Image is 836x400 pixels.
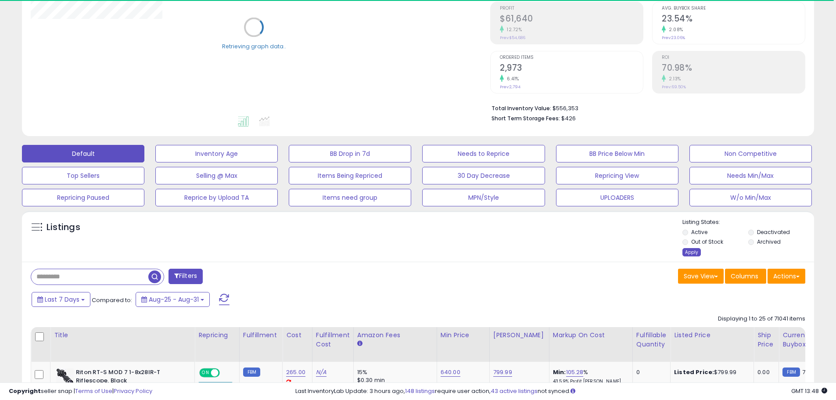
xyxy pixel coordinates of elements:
small: FBM [243,368,260,377]
button: BB Drop in 7d [289,145,411,162]
div: Displaying 1 to 25 of 71041 items [718,315,805,323]
button: Last 7 Days [32,292,90,307]
a: 105.28 [566,368,584,377]
li: $556,353 [492,102,799,113]
div: % [553,368,626,385]
div: Repricing [198,331,236,340]
button: Reprice by Upload TA [155,189,278,206]
div: Min Price [441,331,486,340]
button: Repricing Paused [22,189,144,206]
small: 2.13% [666,76,681,82]
small: Prev: 23.06% [662,35,685,40]
div: Fulfillment Cost [316,331,350,349]
button: Actions [768,269,805,284]
span: 2025-09-8 13:48 GMT [791,387,827,395]
b: Short Term Storage Fees: [492,115,560,122]
small: FBM [782,368,800,377]
div: [PERSON_NAME] [493,331,545,340]
b: Listed Price: [674,368,714,376]
b: Min: [553,368,566,376]
div: 0.00 [757,368,772,376]
small: Prev: 69.50% [662,84,686,90]
h2: 23.54% [662,14,805,25]
button: Filters [169,269,203,284]
div: Retrieving graph data.. [222,42,286,50]
div: 0 [636,368,664,376]
button: Items Being Repriced [289,167,411,184]
small: Prev: 2,794 [500,84,520,90]
button: BB Price Below Min [556,145,678,162]
div: Markup on Cost [553,331,629,340]
a: Terms of Use [75,387,112,395]
div: Last InventoryLab Update: 3 hours ago, require user action, not synced. [295,387,827,396]
div: Apply [682,248,701,256]
img: 418hPfOYIiL._SL40_.jpg [56,368,74,386]
button: Non Competitive [689,145,812,162]
b: Total Inventory Value: [492,105,551,112]
div: Title [54,331,191,340]
small: 6.41% [504,76,519,82]
button: Save View [678,269,724,284]
div: Ship Price [757,331,775,349]
button: W/o Min/Max [689,189,812,206]
button: UPLOADERS [556,189,678,206]
button: Needs Min/Max [689,167,812,184]
button: Columns [725,269,766,284]
button: Aug-25 - Aug-31 [136,292,210,307]
h2: $61,640 [500,14,643,25]
strong: Copyright [9,387,41,395]
button: Needs to Reprice [422,145,545,162]
span: Aug-25 - Aug-31 [149,295,199,304]
span: Columns [731,272,758,281]
div: Listed Price [674,331,750,340]
a: 43 active listings [491,387,538,395]
th: The percentage added to the cost of goods (COGS) that forms the calculator for Min & Max prices. [549,327,632,362]
label: Archived [757,238,781,245]
button: Inventory Age [155,145,278,162]
div: Current Buybox Price [782,331,828,349]
div: 15% [357,368,430,376]
div: Amazon Fees [357,331,433,340]
div: Cost [286,331,309,340]
a: 799.99 [493,368,512,377]
span: ON [200,369,211,377]
span: Ordered Items [500,55,643,60]
a: N/A [316,368,327,377]
div: $799.99 [674,368,747,376]
p: Listing States: [682,218,814,227]
a: 640.00 [441,368,460,377]
h2: 70.98% [662,63,805,75]
h2: 2,973 [500,63,643,75]
span: $426 [561,114,576,123]
div: seller snap | | [9,387,152,396]
a: 148 listings [405,387,435,395]
button: Default [22,145,144,162]
span: Profit [500,6,643,11]
small: 2.08% [666,26,683,33]
span: 799.99 [802,368,821,376]
label: Active [691,228,707,236]
label: Deactivated [757,228,790,236]
button: MPN/Style [422,189,545,206]
a: Privacy Policy [114,387,152,395]
div: Fulfillment [243,331,279,340]
label: Out of Stock [691,238,723,245]
span: Avg. Buybox Share [662,6,805,11]
small: 12.72% [504,26,522,33]
button: Repricing View [556,167,678,184]
span: OFF [219,369,233,377]
h5: Listings [47,221,80,234]
b: Riton RT-S MOD 7 1-8x28IR-T Riflescope, Black [76,368,183,387]
small: Prev: $54,686 [500,35,525,40]
span: Last 7 Days [45,295,79,304]
button: 30 Day Decrease [422,167,545,184]
button: Top Sellers [22,167,144,184]
span: Compared to: [92,296,132,304]
span: ROI [662,55,805,60]
button: Selling @ Max [155,167,278,184]
small: Amazon Fees. [357,340,362,348]
button: Items need group [289,189,411,206]
div: Fulfillable Quantity [636,331,667,349]
a: 265.00 [286,368,305,377]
